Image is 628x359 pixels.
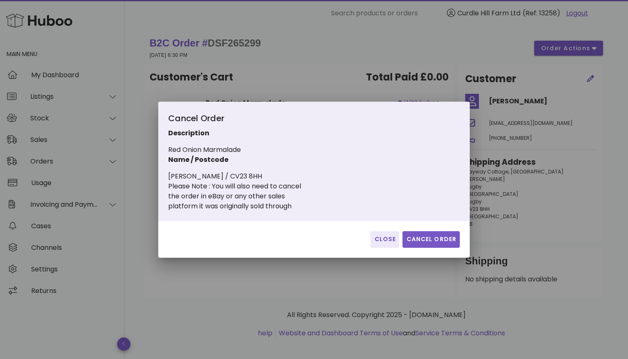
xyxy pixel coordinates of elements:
[168,112,355,128] div: Cancel Order
[374,235,396,244] span: Close
[402,231,460,248] button: Cancel Order
[168,181,355,211] div: Please Note : You will also need to cancel the order in eBay or any other sales platform it was o...
[168,128,355,138] p: Description
[370,231,399,248] button: Close
[168,155,355,165] p: Name / Postcode
[406,235,456,244] span: Cancel Order
[168,112,355,211] div: Red Onion Marmalade [PERSON_NAME] / CV23 8HH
